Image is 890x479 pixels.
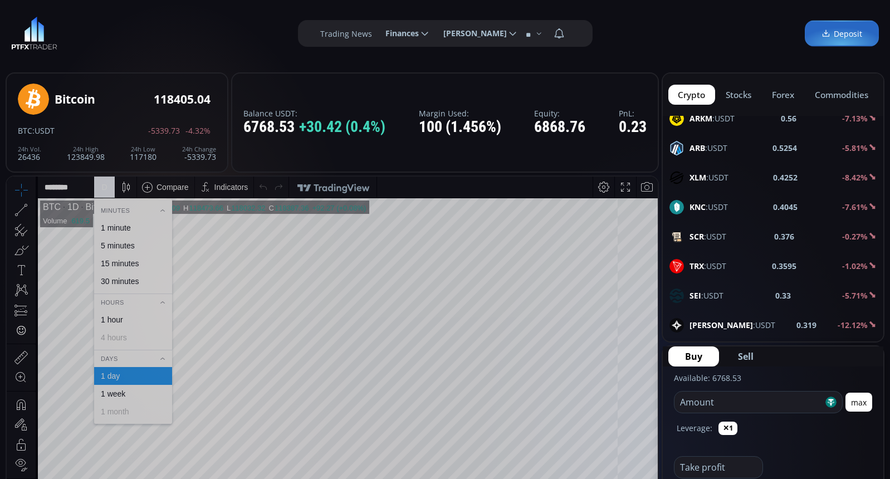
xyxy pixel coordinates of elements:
[94,213,119,222] div: 1 week
[721,346,770,366] button: Sell
[775,290,791,301] b: 0.33
[689,231,704,242] b: SCR
[685,350,702,363] span: Buy
[94,231,123,239] div: 1 month
[689,290,701,301] b: SEI
[94,139,116,148] div: 1 hour
[689,172,728,183] span: :USDT
[689,320,753,330] b: [PERSON_NAME]
[689,143,705,153] b: ARB
[689,202,706,212] b: KNC
[689,142,727,154] span: :USDT
[772,260,796,272] b: 0.3595
[182,27,216,36] div: 118473.66
[773,172,798,183] b: 0.4252
[805,85,878,105] button: commodities
[149,375,167,396] div: Go to
[772,142,797,154] b: 0.5254
[36,40,60,48] div: Volume
[842,290,868,301] b: -5.71%
[592,375,608,396] div: Toggle Percentage
[612,381,622,390] div: log
[738,350,754,363] span: Sell
[619,109,647,118] label: PnL:
[534,119,585,136] div: 6868.76
[126,381,135,390] div: 1d
[630,381,645,390] div: auto
[95,6,100,15] div: D
[268,27,302,36] div: 118387.36
[689,172,706,183] b: XLM
[110,381,119,390] div: 5d
[87,28,165,40] div: Minutes
[148,126,180,135] span: -5339.73
[182,146,216,161] div: -5339.73
[67,146,105,153] div: 24h High
[10,149,19,159] div: 
[796,319,816,331] b: 0.319
[534,109,585,118] label: Equity:
[689,319,775,331] span: :USDT
[56,381,65,390] div: 1y
[716,85,761,105] button: stocks
[838,320,868,330] b: -12.12%
[94,65,128,74] div: 5 minutes
[18,125,32,136] span: BTC
[224,27,258,36] div: 118032.32
[842,113,868,124] b: -7.13%
[689,290,723,301] span: :USDT
[65,40,83,48] div: 619.5
[677,422,712,434] label: Leverage:
[94,195,113,204] div: 1 day
[378,22,419,45] span: Finances
[40,381,48,390] div: 5y
[419,119,501,136] div: 100 (1.456%)
[305,27,359,36] div: +92.27 (+0.08%)
[689,113,735,124] span: :USDT
[72,381,83,390] div: 3m
[32,125,55,136] span: :USDT
[11,17,57,50] a: LOGO
[689,231,726,242] span: :USDT
[243,119,385,136] div: 6768.53
[608,375,626,396] div: Toggle Log Scale
[94,157,120,165] div: 4 hours
[18,146,41,161] div: 26436
[524,381,578,390] span: 01:35:29 (UTC)
[87,120,165,132] div: Hours
[243,109,385,118] label: Balance USDT:
[55,93,95,106] div: Bitcoin
[689,261,704,271] b: TRX
[299,119,385,136] span: +30.42 (0.4%)
[130,146,157,153] div: 24h Low
[774,231,794,242] b: 0.376
[419,109,501,118] label: Margin Used:
[26,349,31,364] div: Hide Drawings Toolbar
[842,231,868,242] b: -0.27%
[130,146,157,161] div: 117180
[668,85,715,105] button: crypto
[626,375,649,396] div: Toggle Auto Scale
[842,261,868,271] b: -1.02%
[67,146,105,161] div: 123849.98
[185,126,211,135] span: -4.32%
[842,143,868,153] b: -5.81%
[689,113,712,124] b: ARKM
[805,21,879,47] a: Deposit
[220,27,224,36] div: L
[842,172,868,183] b: -8.42%
[674,373,741,383] label: Available: 6768.53
[436,22,507,45] span: [PERSON_NAME]
[87,176,165,188] div: Days
[781,113,796,124] b: 0.56
[718,422,737,435] button: ✕1
[94,100,132,109] div: 30 minutes
[54,26,72,36] div: 1D
[72,26,105,36] div: Bitcoin
[668,346,719,366] button: Buy
[821,28,862,40] span: Deposit
[520,375,581,396] button: 01:35:29 (UTC)
[262,27,268,36] div: C
[94,47,124,56] div: 1 minute
[842,202,868,212] b: -7.61%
